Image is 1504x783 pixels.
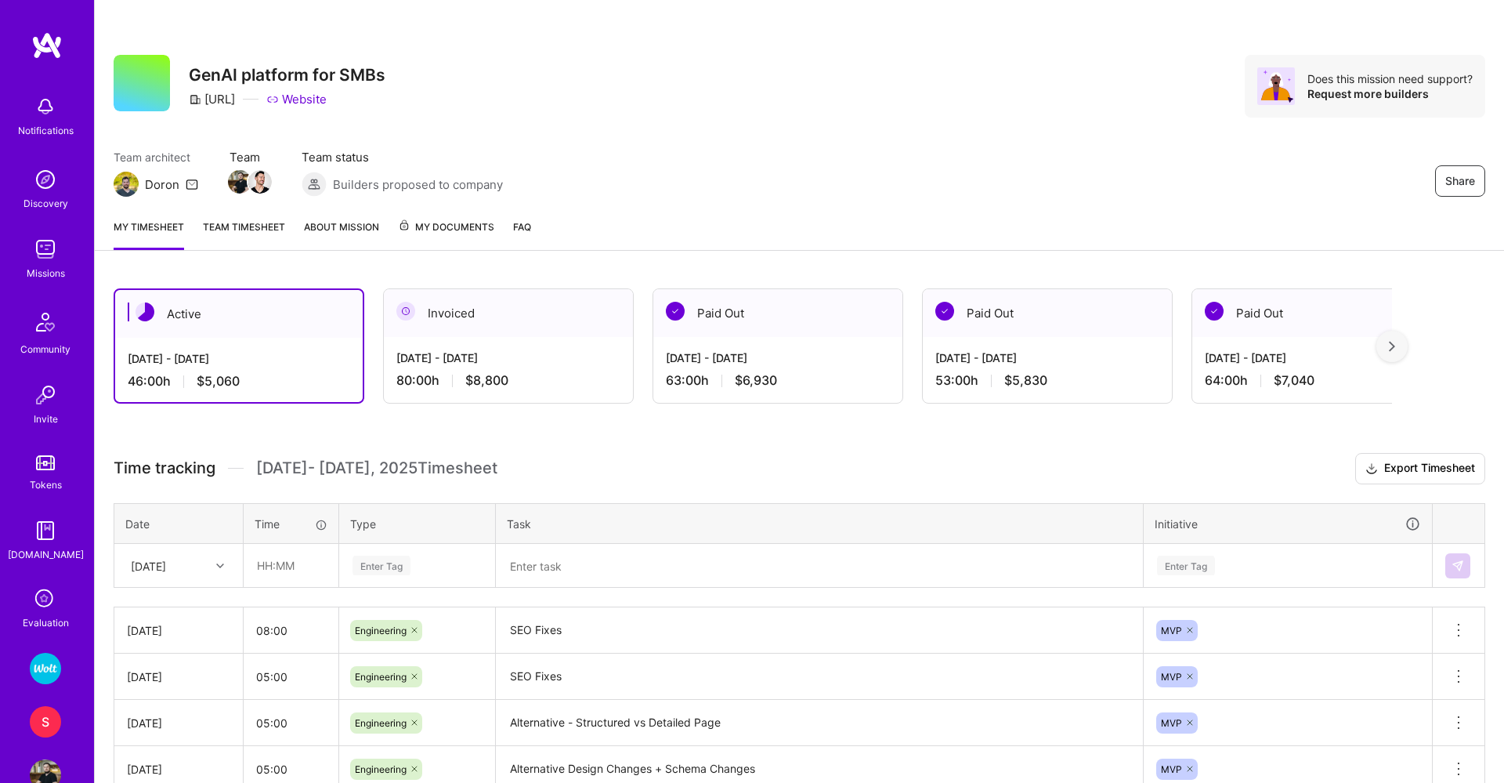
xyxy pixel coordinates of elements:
[1205,372,1429,389] div: 64:00 h
[248,170,272,194] img: Team Member Avatar
[31,31,63,60] img: logo
[228,170,251,194] img: Team Member Avatar
[1274,372,1314,389] span: $7,040
[189,65,385,85] h3: GenAI platform for SMBs
[1355,453,1485,484] button: Export Timesheet
[384,289,633,337] div: Invoiced
[333,176,503,193] span: Builders proposed to company
[653,289,902,337] div: Paid Out
[30,234,61,265] img: teamwork
[127,715,230,731] div: [DATE]
[114,503,244,544] th: Date
[18,122,74,139] div: Notifications
[34,411,58,427] div: Invite
[131,557,166,574] div: [DATE]
[197,373,240,390] span: $5,060
[115,290,363,338] div: Active
[1452,560,1464,572] img: Submit
[30,91,61,122] img: bell
[30,653,61,684] img: Wolt - Fintech: Payments Expansion Team
[186,178,198,190] i: icon Mail
[20,341,70,357] div: Community
[304,219,379,250] a: About Mission
[355,763,407,775] span: Engineering
[128,373,350,390] div: 46:00 h
[355,717,407,729] span: Engineering
[136,303,154,321] img: Active
[244,702,338,744] input: HH:MM
[1435,165,1485,197] button: Share
[30,515,61,546] img: guide book
[127,622,230,639] div: [DATE]
[230,149,270,165] span: Team
[923,289,1172,337] div: Paid Out
[496,503,1144,544] th: Task
[935,302,954,321] img: Paid Out
[398,219,494,236] span: My Documents
[1389,341,1395,352] img: right
[396,350,620,366] div: [DATE] - [DATE]
[935,350,1159,366] div: [DATE] - [DATE]
[1004,372,1047,389] span: $5,830
[189,93,201,106] i: icon CompanyGray
[1445,173,1475,189] span: Share
[36,455,55,470] img: tokens
[302,149,503,165] span: Team status
[255,516,327,532] div: Time
[30,379,61,411] img: Invite
[352,553,410,578] div: Enter Tag
[114,459,215,478] span: Time tracking
[30,706,61,738] div: S
[1161,671,1182,683] span: MVP
[145,176,179,193] div: Doron
[230,169,250,195] a: Team Member Avatar
[666,372,890,389] div: 63:00 h
[27,303,64,341] img: Community
[497,655,1141,698] textarea: SEO Fixes
[935,372,1159,389] div: 53:00 h
[244,545,338,586] input: HH:MM
[30,164,61,195] img: discovery
[1157,553,1215,578] div: Enter Tag
[1192,289,1441,337] div: Paid Out
[355,671,407,683] span: Engineering
[244,656,338,698] input: HH:MM
[513,219,531,250] a: FAQ
[1205,302,1224,321] img: Paid Out
[497,609,1141,652] textarea: SEO Fixes
[1161,763,1182,775] span: MVP
[250,169,270,195] a: Team Member Avatar
[339,503,496,544] th: Type
[128,350,350,367] div: [DATE] - [DATE]
[23,195,68,212] div: Discovery
[1307,86,1473,101] div: Request more builders
[26,653,65,684] a: Wolt - Fintech: Payments Expansion Team
[1161,717,1182,729] span: MVP
[1365,461,1378,477] i: icon Download
[1155,515,1421,533] div: Initiative
[31,585,60,614] i: icon SelectionTeam
[398,219,494,250] a: My Documents
[302,172,327,197] img: Builders proposed to company
[256,459,497,478] span: [DATE] - [DATE] , 2025 Timesheet
[203,219,285,250] a: Team timesheet
[465,372,508,389] span: $8,800
[127,761,230,778] div: [DATE]
[30,477,62,493] div: Tokens
[23,614,69,631] div: Evaluation
[1205,350,1429,366] div: [DATE] - [DATE]
[396,302,415,321] img: Invoiced
[1307,71,1473,86] div: Does this mission need support?
[114,219,184,250] a: My timesheet
[27,265,65,281] div: Missions
[244,610,338,651] input: HH:MM
[216,562,224,570] i: icon Chevron
[26,706,65,738] a: S
[355,625,407,636] span: Engineering
[735,372,777,389] span: $6,930
[266,91,327,107] a: Website
[666,302,685,321] img: Paid Out
[666,350,890,366] div: [DATE] - [DATE]
[1161,625,1182,636] span: MVP
[8,546,84,563] div: [DOMAIN_NAME]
